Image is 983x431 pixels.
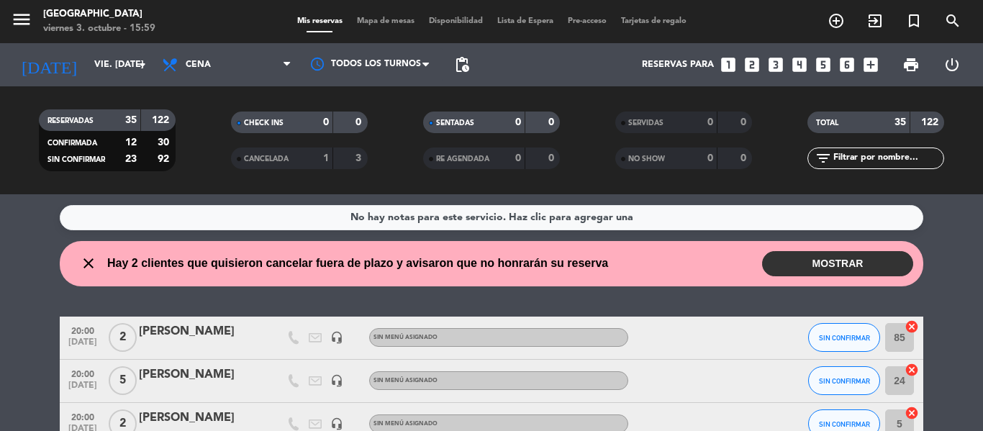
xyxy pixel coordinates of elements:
span: NO SHOW [628,155,665,163]
button: menu [11,9,32,35]
strong: 0 [707,117,713,127]
div: [PERSON_NAME] [139,322,261,341]
span: Sin menú asignado [373,421,438,427]
i: menu [11,9,32,30]
i: add_box [861,55,880,74]
span: CANCELADA [244,155,289,163]
i: turned_in_not [905,12,923,30]
span: Lista de Espera [490,17,561,25]
i: [DATE] [11,49,87,81]
span: Hay 2 clientes que quisieron cancelar fuera de plazo y avisaron que no honrarán su reserva [107,254,608,273]
span: [DATE] [65,337,101,354]
div: viernes 3. octubre - 15:59 [43,22,155,36]
i: add_circle_outline [828,12,845,30]
strong: 0 [515,117,521,127]
i: looks_two [743,55,761,74]
span: Mapa de mesas [350,17,422,25]
strong: 0 [355,117,364,127]
span: SERVIDAS [628,119,663,127]
div: [PERSON_NAME] [139,409,261,427]
span: SIN CONFIRMAR [819,334,870,342]
span: Sin menú asignado [373,378,438,384]
strong: 35 [125,115,137,125]
span: Tarjetas de regalo [614,17,694,25]
strong: 0 [548,153,557,163]
span: 5 [109,366,137,395]
span: Cena [186,60,211,70]
strong: 0 [707,153,713,163]
i: headset_mic [330,417,343,430]
i: looks_5 [814,55,833,74]
i: filter_list [815,150,832,167]
i: looks_6 [838,55,856,74]
i: power_settings_new [943,56,961,73]
strong: 3 [355,153,364,163]
div: LOG OUT [931,43,972,86]
strong: 0 [548,117,557,127]
strong: 30 [158,137,172,148]
strong: 122 [152,115,172,125]
i: looks_4 [790,55,809,74]
strong: 0 [515,153,521,163]
span: SIN CONFIRMAR [819,420,870,428]
i: cancel [905,363,919,377]
i: exit_to_app [866,12,884,30]
strong: 0 [740,117,749,127]
i: close [80,255,97,272]
span: 20:00 [65,408,101,425]
i: headset_mic [330,331,343,344]
span: Mis reservas [290,17,350,25]
div: No hay notas para este servicio. Haz clic para agregar una [350,209,633,226]
strong: 35 [894,117,906,127]
i: cancel [905,319,919,334]
span: 20:00 [65,322,101,338]
span: print [902,56,920,73]
span: Disponibilidad [422,17,490,25]
strong: 0 [740,153,749,163]
button: SIN CONFIRMAR [808,366,880,395]
button: SIN CONFIRMAR [808,323,880,352]
div: [PERSON_NAME] [139,366,261,384]
span: Sin menú asignado [373,335,438,340]
strong: 92 [158,154,172,164]
strong: 23 [125,154,137,164]
i: cancel [905,406,919,420]
strong: 0 [323,117,329,127]
span: RE AGENDADA [436,155,489,163]
i: looks_one [719,55,738,74]
i: looks_3 [766,55,785,74]
span: Pre-acceso [561,17,614,25]
i: search [944,12,961,30]
span: SENTADAS [436,119,474,127]
span: CHECK INS [244,119,284,127]
strong: 1 [323,153,329,163]
div: [GEOGRAPHIC_DATA] [43,7,155,22]
input: Filtrar por nombre... [832,150,943,166]
span: SIN CONFIRMAR [47,156,105,163]
span: SIN CONFIRMAR [819,377,870,385]
span: CONFIRMADA [47,140,97,147]
i: headset_mic [330,374,343,387]
button: MOSTRAR [762,251,913,276]
span: 2 [109,323,137,352]
strong: 12 [125,137,137,148]
span: Reservas para [642,60,714,70]
span: [DATE] [65,381,101,397]
span: RESERVADAS [47,117,94,124]
strong: 122 [921,117,941,127]
span: TOTAL [816,119,838,127]
span: pending_actions [453,56,471,73]
span: 20:00 [65,365,101,381]
i: arrow_drop_down [134,56,151,73]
